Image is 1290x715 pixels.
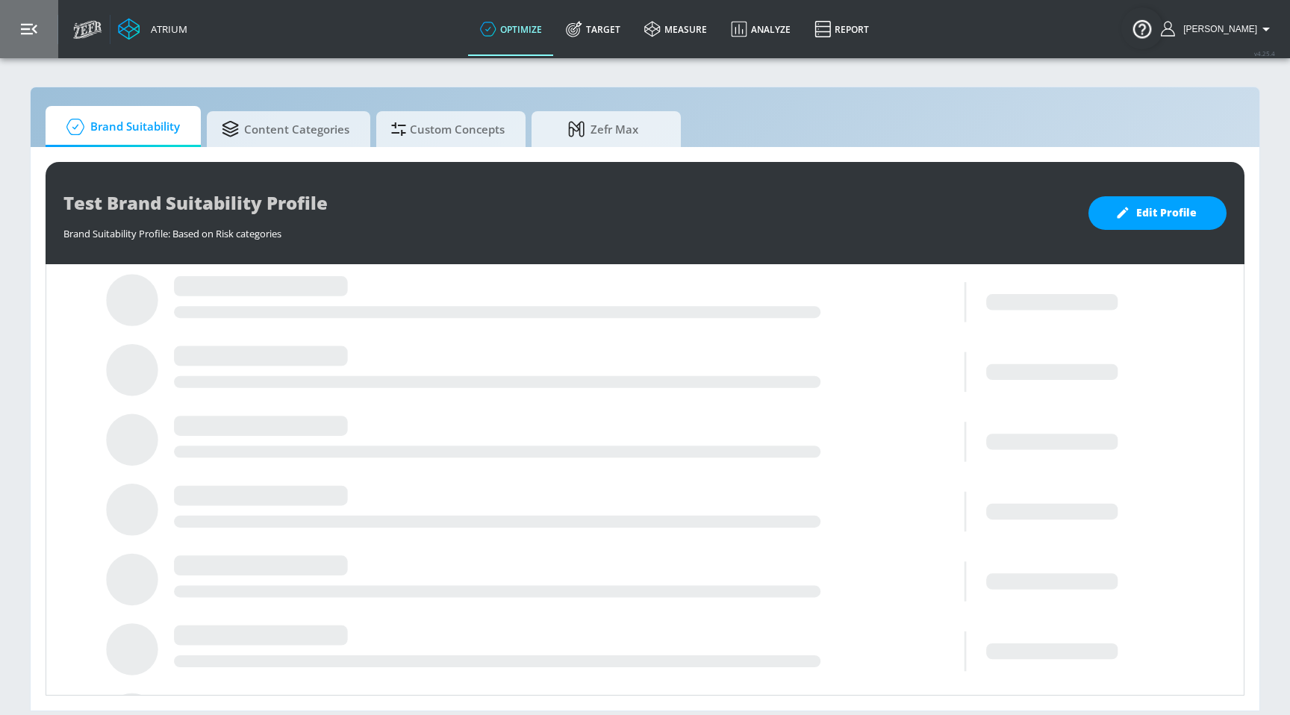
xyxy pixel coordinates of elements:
[63,219,1074,240] div: Brand Suitability Profile: Based on Risk categories
[145,22,187,36] div: Atrium
[1118,204,1197,222] span: Edit Profile
[632,2,719,56] a: measure
[118,18,187,40] a: Atrium
[1121,7,1163,49] button: Open Resource Center
[1254,49,1275,57] span: v 4.25.4
[391,111,505,147] span: Custom Concepts
[60,109,180,145] span: Brand Suitability
[1088,196,1227,230] button: Edit Profile
[546,111,660,147] span: Zefr Max
[222,111,349,147] span: Content Categories
[1161,20,1275,38] button: [PERSON_NAME]
[554,2,632,56] a: Target
[468,2,554,56] a: optimize
[803,2,881,56] a: Report
[719,2,803,56] a: Analyze
[1177,24,1257,34] span: login as: uyen.hoang@zefr.com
